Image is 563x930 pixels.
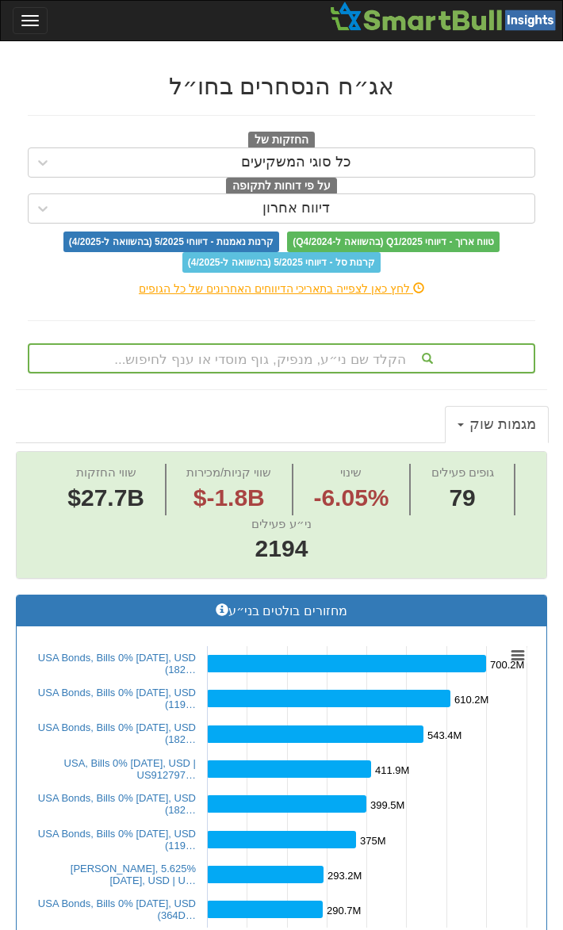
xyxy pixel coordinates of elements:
span: שווי קניות/מכירות [186,465,271,479]
h3: מחזורים בולטים בני״ע [29,603,534,618]
span: על פי דוחות לתקופה [226,178,336,195]
span: -6.05% [313,481,389,515]
tspan: 543.4M [427,729,462,741]
h2: אג״ח הנסחרים בחו״ל [28,73,535,99]
span: גופים פעילים [431,465,494,479]
a: [PERSON_NAME], 5.625% [DATE], USD | U… [71,863,196,886]
span: 79 [431,481,494,515]
span: $-1.8B [193,484,265,511]
span: קרנות נאמנות - דיווחי 5/2025 (בהשוואה ל-4/2025) [63,232,279,252]
div: כל סוגי המשקיעים [241,155,351,170]
span: קרנות סל - דיווחי 5/2025 (בהשוואה ל-4/2025) [182,252,381,273]
img: Smartbull [329,1,562,33]
tspan: 375M [360,835,386,847]
span: שווי החזקות [76,465,136,479]
a: USA Bonds, Bills 0% [DATE], USD (364D… [38,897,196,921]
a: מגמות שוק [445,406,549,444]
span: טווח ארוך - דיווחי Q1/2025 (בהשוואה ל-Q4/2024) [287,232,500,252]
span: החזקות של [248,132,315,149]
tspan: 290.7M [327,905,361,917]
tspan: 293.2M [327,870,362,882]
a: USA Bonds, Bills 0% [DATE], USD (182… [38,721,196,745]
span: שינוי [340,465,362,479]
a: USA Bonds, Bills 0% [DATE], USD (119… [38,687,196,710]
tspan: 700.2M [490,659,524,671]
a: USA Bonds, Bills 0% [DATE], USD (182… [38,792,196,816]
tspan: 399.5M [370,799,404,811]
span: 2194 [251,532,311,566]
tspan: 610.2M [454,694,488,706]
span: $27.7B [67,484,144,511]
div: הקלד שם ני״ע, מנפיק, גוף מוסדי או ענף לחיפוש... [29,345,534,372]
a: USA Bonds, Bills 0% [DATE], USD (119… [38,828,196,852]
span: ני״ע פעילים [251,517,311,530]
a: USA, Bills 0% [DATE], USD | US912797… [64,757,196,781]
a: USA Bonds, Bills 0% [DATE], USD (182… [38,652,196,675]
div: דיווח אחרון [262,201,330,216]
tspan: 411.9M [375,764,409,776]
div: לחץ כאן לצפייה בתאריכי הדיווחים האחרונים של כל הגופים [16,281,547,297]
